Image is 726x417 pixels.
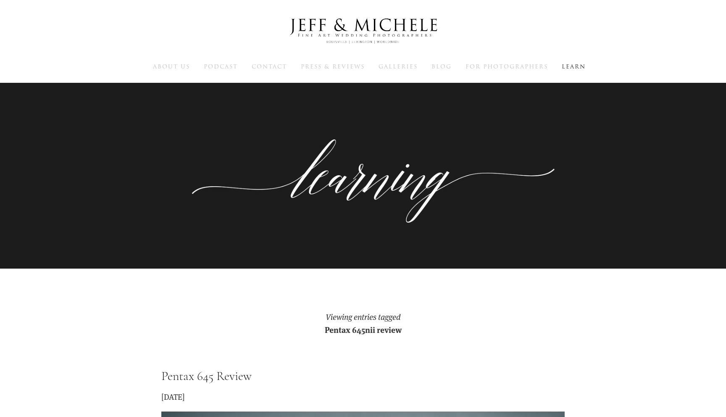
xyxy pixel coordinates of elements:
time: [DATE] [161,391,185,402]
strong: Pentax 645nii review [325,324,402,335]
span: For Photographers [466,63,548,71]
a: For Photographers [466,63,548,70]
a: Galleries [379,63,418,70]
a: About Us [153,63,190,70]
img: Louisville Wedding Photographers - Jeff & Michele Wedding Photographers [279,11,447,52]
p: Photography education, SEO education, and professional growth for photographers and business people [195,163,531,201]
span: Learn [562,63,586,71]
a: Contact [252,63,287,70]
span: About Us [153,63,190,71]
a: Podcast [204,63,238,70]
span: Blog [431,63,452,71]
span: Galleries [379,63,418,71]
a: Learn [562,63,586,70]
span: Contact [252,63,287,71]
a: Blog [431,63,452,70]
a: Pentax 645 Review [161,368,252,384]
span: Press & Reviews [301,63,365,71]
span: Podcast [204,63,238,71]
a: Press & Reviews [301,63,365,70]
em: Viewing entries tagged [326,311,401,322]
